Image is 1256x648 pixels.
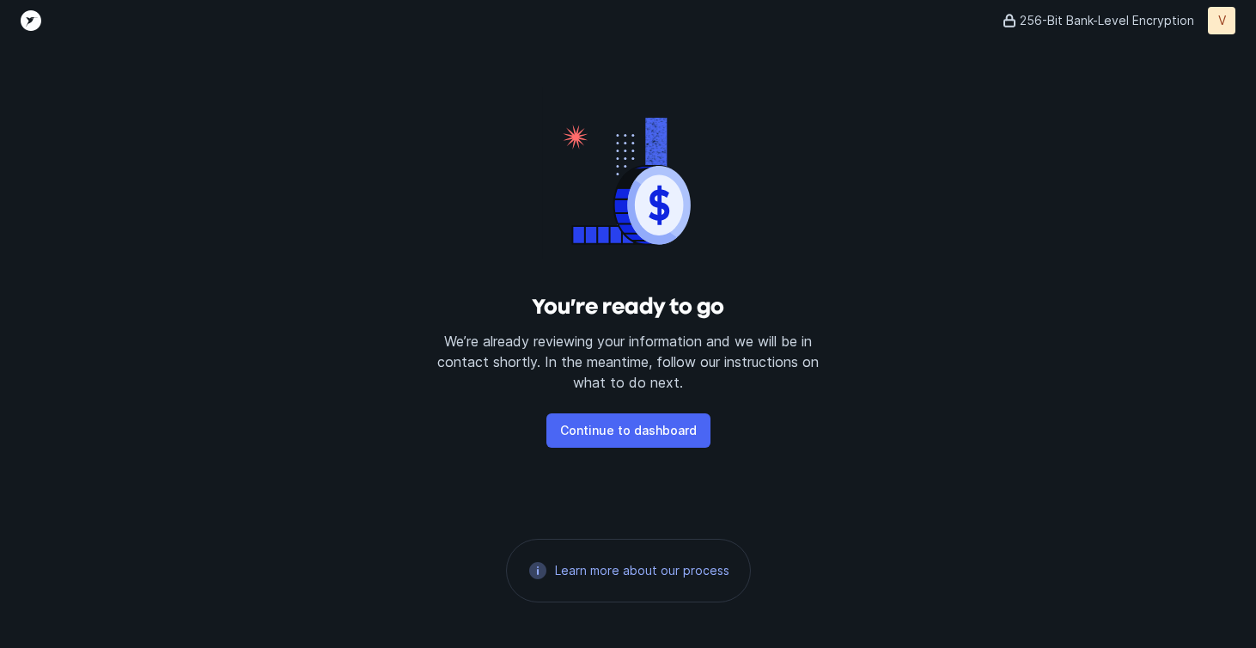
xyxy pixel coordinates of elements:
img: 21d95410f660ccd52279b82b2de59a72.svg [527,560,548,581]
p: Continue to dashboard [560,420,697,441]
a: Learn more about our process [555,562,729,579]
h3: You’re ready to go [436,293,820,321]
button: Continue to dashboard [546,413,710,448]
p: We’re already reviewing your information and we will be in contact shortly. In the meantime, foll... [436,331,820,393]
button: V [1208,7,1235,34]
p: V [1218,12,1226,29]
p: 256-Bit Bank-Level Encryption [1020,12,1194,29]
